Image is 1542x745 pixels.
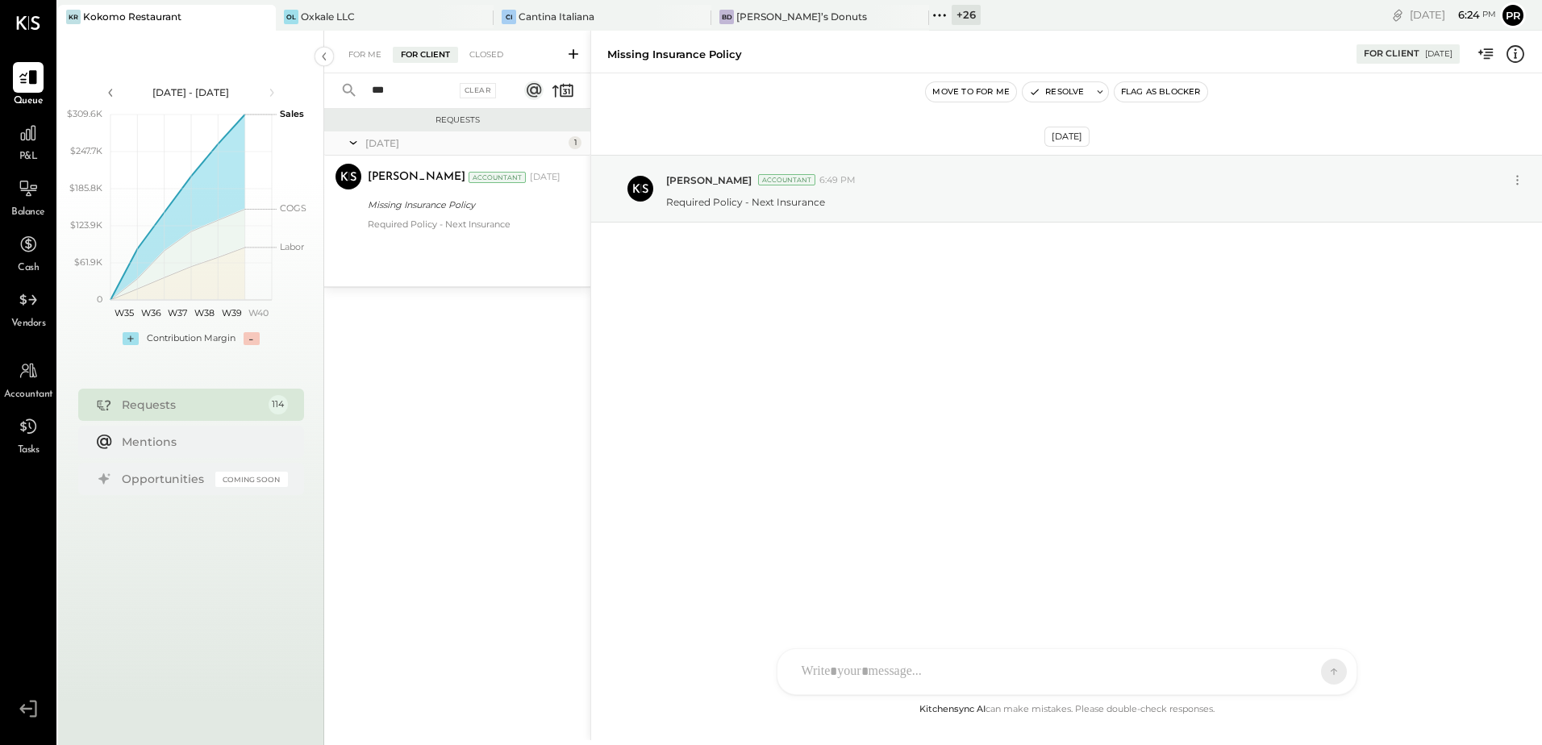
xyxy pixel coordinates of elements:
[569,136,581,149] div: 1
[301,10,355,23] div: Oxkale LLC
[460,83,497,98] div: Clear
[280,108,304,119] text: Sales
[502,10,516,24] div: CI
[168,307,187,318] text: W37
[280,202,306,214] text: COGS
[469,172,526,183] div: Accountant
[97,293,102,305] text: 0
[530,171,561,184] div: [DATE]
[122,434,280,450] div: Mentions
[952,5,981,25] div: + 26
[736,10,867,23] div: [PERSON_NAME]’s Donuts
[666,195,825,209] p: Required Policy - Next Insurance
[1,229,56,276] a: Cash
[269,395,288,414] div: 114
[393,47,458,63] div: For Client
[1410,7,1496,23] div: [DATE]
[819,174,856,187] span: 6:49 PM
[122,471,207,487] div: Opportunities
[280,241,304,252] text: Labor
[368,197,556,213] div: Missing Insurance Policy
[74,256,102,268] text: $61.9K
[147,332,235,345] div: Contribution Margin
[1,356,56,402] a: Accountant
[758,174,815,185] div: Accountant
[332,114,582,126] div: Requests
[18,261,39,276] span: Cash
[519,10,594,23] div: Cantina Italiana
[461,47,511,63] div: Closed
[368,219,561,230] div: Required Policy - Next Insurance
[365,136,565,150] div: [DATE]
[66,10,81,24] div: KR
[244,332,260,345] div: -
[70,145,102,156] text: $247.7K
[666,173,752,187] span: [PERSON_NAME]
[18,443,40,458] span: Tasks
[1023,82,1090,102] button: Resolve
[194,307,215,318] text: W38
[1500,2,1526,28] button: Pr
[1425,48,1452,60] div: [DATE]
[114,307,133,318] text: W35
[1,62,56,109] a: Queue
[83,10,181,23] div: Kokomo Restaurant
[1115,82,1207,102] button: Flag as Blocker
[123,332,139,345] div: +
[248,307,268,318] text: W40
[607,47,742,62] div: Missing Insurance Policy
[11,206,45,220] span: Balance
[926,82,1016,102] button: Move to for me
[69,182,102,194] text: $185.8K
[70,219,102,231] text: $123.9K
[215,472,288,487] div: Coming Soon
[221,307,241,318] text: W39
[1364,48,1419,60] div: For Client
[4,388,53,402] span: Accountant
[1,411,56,458] a: Tasks
[368,169,465,185] div: [PERSON_NAME]
[14,94,44,109] span: Queue
[11,317,46,331] span: Vendors
[1390,6,1406,23] div: copy link
[284,10,298,24] div: OL
[1,118,56,164] a: P&L
[340,47,390,63] div: For Me
[67,108,102,119] text: $309.6K
[1,285,56,331] a: Vendors
[719,10,734,24] div: BD
[1044,127,1090,147] div: [DATE]
[19,150,38,164] span: P&L
[1,173,56,220] a: Balance
[123,85,260,99] div: [DATE] - [DATE]
[140,307,160,318] text: W36
[122,397,260,413] div: Requests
